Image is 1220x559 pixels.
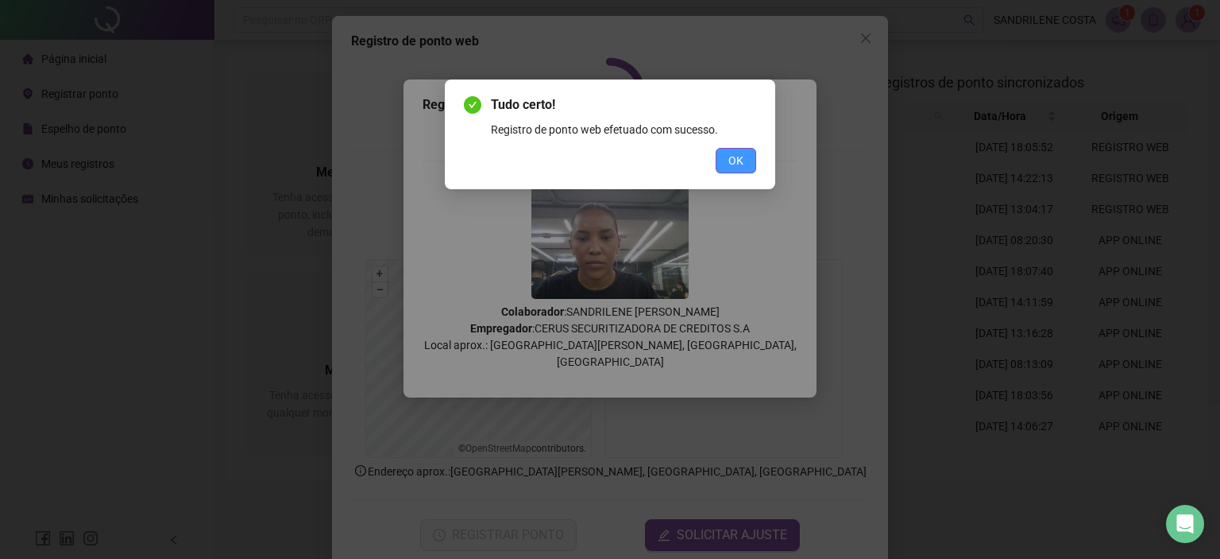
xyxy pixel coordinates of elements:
[728,152,743,169] span: OK
[1166,505,1204,543] div: Open Intercom Messenger
[491,121,756,138] div: Registro de ponto web efetuado com sucesso.
[464,96,481,114] span: check-circle
[716,148,756,173] button: OK
[491,95,756,115] span: Tudo certo!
